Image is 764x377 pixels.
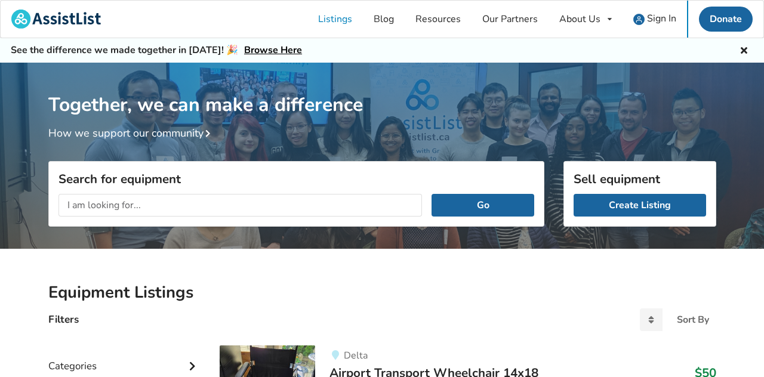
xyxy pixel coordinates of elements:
a: Resources [405,1,472,38]
a: Create Listing [574,194,706,217]
div: Sort By [677,315,709,325]
h3: Sell equipment [574,171,706,187]
a: Blog [363,1,405,38]
a: Listings [307,1,363,38]
div: About Us [559,14,600,24]
a: Our Partners [472,1,549,38]
input: I am looking for... [58,194,423,217]
a: Donate [699,7,753,32]
span: Sign In [647,12,676,25]
h2: Equipment Listings [48,282,716,303]
span: Delta [344,349,368,362]
button: Go [432,194,534,217]
a: Browse Here [244,44,302,57]
a: user icon Sign In [623,1,687,38]
h5: See the difference we made together in [DATE]! 🎉 [11,44,302,57]
h4: Filters [48,313,79,326]
h3: Search for equipment [58,171,534,187]
img: user icon [633,14,645,25]
h1: Together, we can make a difference [48,63,716,117]
a: How we support our community [48,126,215,140]
img: assistlist-logo [11,10,101,29]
